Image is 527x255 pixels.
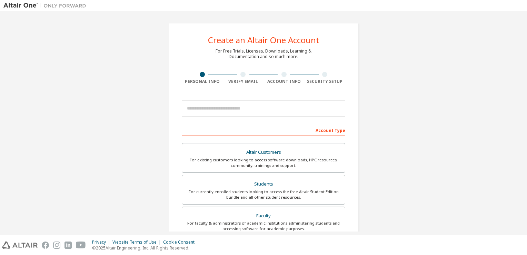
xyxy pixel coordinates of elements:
[186,157,341,168] div: For existing customers looking to access software downloads, HPC resources, community, trainings ...
[42,242,49,249] img: facebook.svg
[3,2,90,9] img: Altair One
[186,211,341,221] div: Faculty
[76,242,86,249] img: youtube.svg
[263,79,305,84] div: Account Info
[223,79,264,84] div: Verify Email
[208,36,319,44] div: Create an Altair One Account
[186,189,341,200] div: For currently enrolled students looking to access the free Altair Student Edition bundle and all ...
[186,148,341,157] div: Altair Customers
[92,245,199,251] p: © 2025 Altair Engineering, Inc. All Rights Reserved.
[186,179,341,189] div: Students
[92,239,112,245] div: Privacy
[216,48,311,59] div: For Free Trials, Licenses, Downloads, Learning & Documentation and so much more.
[305,79,346,84] div: Security Setup
[163,239,199,245] div: Cookie Consent
[64,242,72,249] img: linkedin.svg
[182,124,345,135] div: Account Type
[186,220,341,232] div: For faculty & administrators of academic institutions administering students and accessing softwa...
[2,242,38,249] img: altair_logo.svg
[112,239,163,245] div: Website Terms of Use
[182,79,223,84] div: Personal Info
[53,242,60,249] img: instagram.svg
